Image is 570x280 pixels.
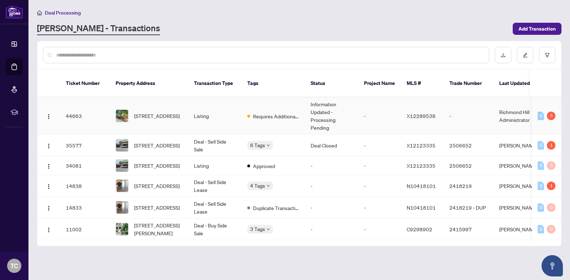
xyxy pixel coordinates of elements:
[358,70,401,97] th: Project Name
[134,204,180,211] span: [STREET_ADDRESS]
[538,161,544,170] div: 0
[407,142,436,149] span: X12123335
[43,180,54,192] button: Logo
[538,225,544,233] div: 0
[547,161,555,170] div: 0
[266,144,270,147] span: down
[134,162,180,169] span: [STREET_ADDRESS]
[517,47,533,63] button: edit
[188,70,242,97] th: Transaction Type
[43,160,54,171] button: Logo
[253,204,299,212] span: Duplicate Transaction
[407,113,436,119] span: X12289538
[518,23,556,34] span: Add Transaction
[407,204,436,211] span: N10418101
[134,182,180,190] span: [STREET_ADDRESS]
[46,163,52,169] img: Logo
[545,53,550,58] span: filter
[116,201,128,214] img: thumbnail-img
[188,175,242,197] td: Deal - Sell Side Lease
[513,23,561,35] button: Add Transaction
[60,70,110,97] th: Ticket Number
[523,53,528,58] span: edit
[444,97,494,135] td: -
[495,47,511,63] button: download
[494,156,547,175] td: [PERSON_NAME]
[494,135,547,156] td: [PERSON_NAME]
[407,226,432,232] span: C9298902
[60,197,110,219] td: 14833
[358,156,401,175] td: -
[134,112,180,120] span: [STREET_ADDRESS]
[250,182,265,190] span: 4 Tags
[60,219,110,240] td: 11002
[538,112,544,120] div: 0
[547,112,555,120] div: 5
[10,261,18,271] span: TC
[305,219,358,240] td: -
[444,175,494,197] td: 2418219
[547,141,555,150] div: 1
[444,70,494,97] th: Trade Number
[46,114,52,119] img: Logo
[538,141,544,150] div: 0
[494,197,547,219] td: [PERSON_NAME]
[134,221,183,237] span: [STREET_ADDRESS][PERSON_NAME]
[110,70,188,97] th: Property Address
[37,10,42,15] span: home
[116,160,128,172] img: thumbnail-img
[444,219,494,240] td: 2415997
[538,182,544,190] div: 0
[45,10,81,16] span: Deal Processing
[547,225,555,233] div: 0
[250,225,265,233] span: 3 Tags
[444,197,494,219] td: 2418219 - DUP
[266,184,270,188] span: down
[116,139,128,151] img: thumbnail-img
[250,141,265,149] span: 6 Tags
[358,97,401,135] td: -
[188,197,242,219] td: Deal - Sell Side Lease
[407,162,436,169] span: X12123335
[188,135,242,156] td: Deal - Sell Side Sale
[116,223,128,235] img: thumbnail-img
[253,162,275,170] span: Approved
[253,112,299,120] span: Requires Additional Docs
[188,219,242,240] td: Deal - Buy Side Sale
[43,110,54,122] button: Logo
[444,156,494,175] td: 2506652
[46,227,52,233] img: Logo
[305,197,358,219] td: -
[242,70,305,97] th: Tags
[60,97,110,135] td: 44663
[494,97,547,135] td: Richmond Hill Administrator
[43,140,54,151] button: Logo
[116,110,128,122] img: thumbnail-img
[188,97,242,135] td: Listing
[407,183,436,189] span: N10418101
[134,141,180,149] span: [STREET_ADDRESS]
[46,143,52,149] img: Logo
[494,219,547,240] td: [PERSON_NAME]
[43,224,54,235] button: Logo
[501,53,506,58] span: download
[116,180,128,192] img: thumbnail-img
[547,182,555,190] div: 1
[444,135,494,156] td: 2506652
[539,47,555,63] button: filter
[188,156,242,175] td: Listing
[305,135,358,156] td: Deal Closed
[538,203,544,212] div: 0
[401,70,444,97] th: MLS #
[37,22,160,35] a: [PERSON_NAME] - Transactions
[305,70,358,97] th: Status
[358,197,401,219] td: -
[305,97,358,135] td: Information Updated - Processing Pending
[46,184,52,189] img: Logo
[60,156,110,175] td: 34081
[305,175,358,197] td: -
[46,205,52,211] img: Logo
[266,227,270,231] span: down
[60,175,110,197] td: 14838
[542,255,563,276] button: Open asap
